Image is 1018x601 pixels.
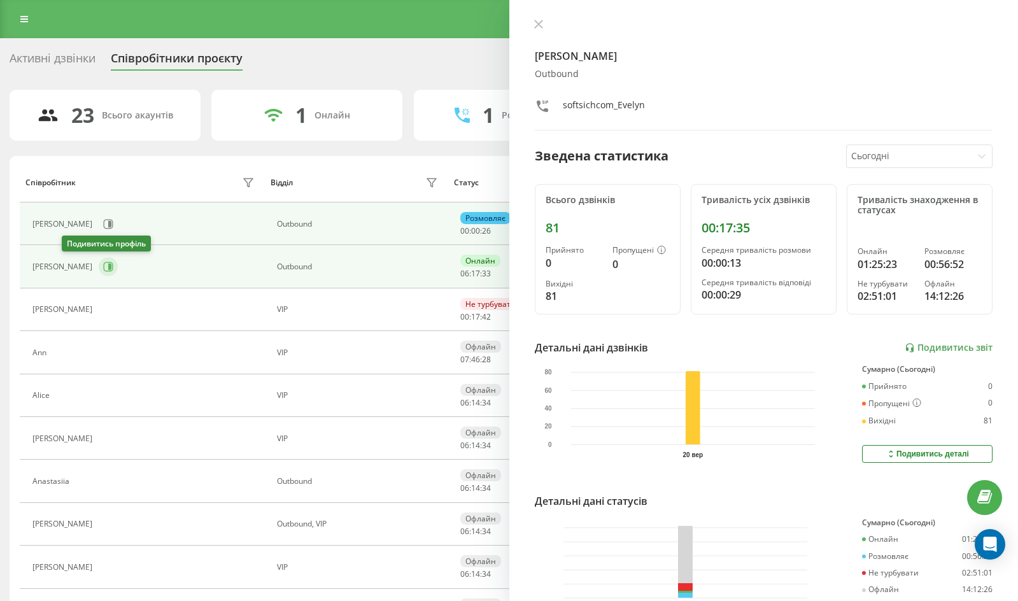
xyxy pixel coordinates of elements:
[460,212,511,224] div: Розмовляє
[460,227,491,236] div: : :
[862,552,908,561] div: Розмовляє
[460,440,469,451] span: 06
[482,397,491,408] span: 34
[886,449,969,459] div: Подивитись деталі
[702,255,826,271] div: 00:00:13
[924,279,982,288] div: Офлайн
[563,99,645,117] div: softsichcom_Evelyn
[548,441,551,448] text: 0
[460,225,469,236] span: 00
[111,52,243,71] div: Співробітники проєкту
[502,110,563,121] div: Розмовляють
[612,246,670,256] div: Пропущені
[32,520,95,528] div: [PERSON_NAME]
[702,246,826,255] div: Середня тривалість розмови
[702,287,826,302] div: 00:00:29
[471,311,480,322] span: 17
[962,552,993,561] div: 00:56:52
[612,257,670,272] div: 0
[535,69,993,80] div: Оutbound
[460,483,469,493] span: 06
[460,354,469,365] span: 07
[277,262,441,271] div: Оutbound
[862,416,896,425] div: Вихідні
[32,348,50,357] div: Ann
[544,387,552,394] text: 60
[482,268,491,279] span: 33
[460,313,491,322] div: : :
[460,298,521,310] div: Не турбувати
[271,178,293,187] div: Відділ
[482,354,491,365] span: 28
[277,348,441,357] div: VIP
[862,365,993,374] div: Сумарно (Сьогодні)
[460,255,500,267] div: Онлайн
[546,288,603,304] div: 81
[482,225,491,236] span: 26
[858,288,915,304] div: 02:51:01
[482,311,491,322] span: 42
[471,225,480,236] span: 00
[862,445,993,463] button: Подивитись деталі
[460,555,501,567] div: Офлайн
[460,527,491,536] div: : :
[988,382,993,391] div: 0
[277,220,441,229] div: Оutbound
[924,288,982,304] div: 14:12:26
[546,279,603,288] div: Вихідні
[460,513,501,525] div: Офлайн
[858,257,915,272] div: 01:25:23
[544,369,552,376] text: 80
[71,103,94,127] div: 23
[546,246,603,255] div: Прийнято
[277,391,441,400] div: VIP
[862,569,919,577] div: Не турбувати
[862,535,898,544] div: Онлайн
[988,399,993,409] div: 0
[471,569,480,579] span: 14
[962,569,993,577] div: 02:51:01
[702,220,826,236] div: 00:17:35
[471,483,480,493] span: 14
[471,526,480,537] span: 14
[460,397,469,408] span: 06
[471,268,480,279] span: 17
[546,195,670,206] div: Всього дзвінків
[535,340,648,355] div: Детальні дані дзвінків
[277,520,441,528] div: Оutbound, VIP
[862,585,899,594] div: Офлайн
[32,391,53,400] div: Alice
[924,247,982,256] div: Розмовляє
[535,48,993,64] h4: [PERSON_NAME]
[535,146,668,166] div: Зведена статистика
[482,483,491,493] span: 34
[483,103,494,127] div: 1
[862,518,993,527] div: Сумарно (Сьогодні)
[460,268,469,279] span: 06
[471,397,480,408] span: 14
[460,441,491,450] div: : :
[460,399,491,407] div: : :
[702,195,826,206] div: Тривалість усіх дзвінків
[460,269,491,278] div: : :
[858,195,982,216] div: Тривалість знаходження в статусах
[535,493,647,509] div: Детальні дані статусів
[460,469,501,481] div: Офлайн
[62,236,151,251] div: Подивитись профіль
[962,535,993,544] div: 01:25:23
[544,423,552,430] text: 20
[277,477,441,486] div: Оutbound
[460,355,491,364] div: : :
[460,526,469,537] span: 06
[277,305,441,314] div: VIP
[482,440,491,451] span: 34
[682,451,703,458] text: 20 вер
[102,110,173,121] div: Всього акаунтів
[25,178,76,187] div: Співробітник
[460,427,501,439] div: Офлайн
[858,247,915,256] div: Онлайн
[975,529,1005,560] div: Open Intercom Messenger
[460,484,491,493] div: : :
[482,569,491,579] span: 34
[862,399,921,409] div: Пропущені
